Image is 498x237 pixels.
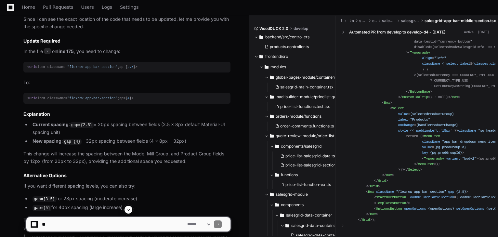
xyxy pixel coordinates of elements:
span: style [398,129,408,133]
span: < /> [374,201,410,205]
button: load-builder-module/pricelist-quote-module/_tests_ [265,92,341,102]
span: loadBuilderTabSelection [408,195,454,199]
li: for 40px spacing (large increase) [31,204,230,212]
span: salesgrid-header-app-bar [382,18,396,23]
p: To: [23,79,230,86]
span: 2.5 [127,65,133,69]
span: </ > [404,168,422,172]
strong: New spacing [33,138,61,144]
span: Settings [120,5,138,9]
button: backend/src/controllers [254,32,331,42]
svg: Directory [259,33,263,41]
span: "flexrow app-bar-section" [67,65,117,69]
span: modules [352,18,354,23]
span: Select [408,168,420,172]
span: < = > [422,157,478,161]
button: price-list-function-ext.ts [278,180,342,189]
span: products.controller.ts [270,44,309,49]
span: </ > [414,162,436,166]
span: onChange [398,123,414,127]
span: price-list-salesgrid-data.tsx [285,153,337,159]
span: key [422,151,428,155]
div: Automated PR from develop to develop-d4 - [DATE] [349,30,445,35]
span: Home [22,5,35,9]
span: select-label [446,62,470,66]
span: salesgrid-module [359,18,367,23]
svg: Directory [270,191,274,198]
div: < item className= gap={ }> [27,96,227,101]
span: {selectedProductGroup} [410,112,454,116]
span: align [422,56,432,60]
button: components/salesgrid [270,141,346,151]
button: price-list-functions.test.tsx [272,102,337,111]
button: functions [270,170,346,180]
span: develop [294,26,308,31]
span: 15px [442,129,450,133]
span: salesgrid-app-bar-middle-section [401,18,419,23]
span: orders-module/functions [276,114,321,119]
span: Grid [378,179,386,183]
code: gap={3.5} [33,196,56,202]
svg: Directory [265,63,269,71]
button: price-list-salesgrid-section.tsx [278,161,342,170]
span: Users [81,5,94,9]
span: </ > [406,90,432,94]
span: MenuItem [424,134,440,138]
span: Grid [29,65,37,69]
span: Box [452,95,458,99]
li: : = 20px spacing between fields (2.5 × 8px default Material-UI spacing unit) [31,121,230,136]
span: Pull Requests [43,5,73,9]
span: Typography [424,157,444,161]
span: "left" [434,56,446,60]
span: price-list-salesgrid-section.tsx [285,163,342,168]
span: components [372,18,377,23]
span: WoodDUCK 2.0 [259,26,288,31]
span: Typography [410,51,430,55]
span: 4 [127,96,129,100]
span: global-pages-module/containers [276,75,336,80]
span: Grid [29,96,37,100]
p: If you want different spacing levels, you can also try: [23,182,230,190]
span: Grid [370,184,378,188]
span: "Products" [410,118,430,122]
span: </ > [382,173,394,177]
span: {handleProductChange} [416,123,458,127]
span: {{ [410,129,414,133]
span: Box [386,173,392,177]
span: load-builder-module/pricelist-quote-module/_tests_ [276,94,341,99]
span: { [442,62,444,66]
span: </ > [398,95,430,99]
span: price-list-functions.test.tsx [280,104,330,109]
span: </ > [366,184,380,188]
code: gap={4} [63,139,82,145]
svg: Directory [259,53,263,60]
span: ButtonBase [410,90,430,94]
span: < = = > [366,190,468,194]
span: salesgrid-module [276,192,308,197]
button: order-comments.functions.ts [272,122,337,131]
h2: Explanation [23,111,230,117]
span: backend/src/controllers [265,34,309,40]
span: StartOverButton [376,195,406,199]
code: gap={5} [33,205,51,211]
button: orders-module/functions [265,111,341,122]
span: salesgrid-app-bar-middle-section.tsx [425,18,496,23]
span: Select [392,106,404,110]
span: components [281,202,304,207]
span: paddingLeft: [416,129,440,133]
span: CustomTooltip [402,95,428,99]
span: price-list-function-ext.ts [285,182,331,187]
span: modules [270,64,286,70]
span: frontend/src [265,54,288,59]
span: "body2" [462,157,476,161]
span: className [458,129,476,133]
svg: Directory [270,112,274,120]
button: frontend/src [254,51,331,62]
span: className [422,140,440,144]
span: </ > [374,179,388,183]
span: Box [384,101,390,105]
span: value [398,112,408,116]
svg: Directory [270,73,274,81]
span: {pg.prodGroupId} [434,145,466,149]
span: label [398,118,408,122]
